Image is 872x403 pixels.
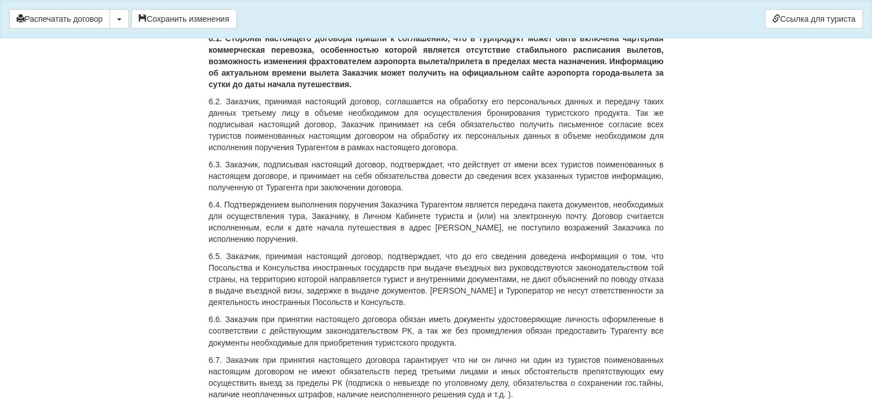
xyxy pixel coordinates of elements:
p: 6.3. Заказчик, подписывая настоящий договор, подтверждает, что действует от имени всех туристов п... [209,159,664,193]
p: 6.6. Заказчик при принятии настоящего договора обязан иметь документы удостоверяющие личность офо... [209,314,664,348]
p: 6.4. Подтверждением выполнения поручения Заказчика Турагентом является передача пакета документов... [209,199,664,245]
a: Ссылка для туриста [765,9,863,29]
button: Распечатать договор [9,9,110,29]
p: 6.5. Заказчик, принимая настоящий договор, подтверждает, что до его сведения доведена информация ... [209,251,664,308]
b: 6.1. Стороны настоящего договора пришли к соглашению, что в турпродукт может быть включена чартер... [209,34,664,89]
button: Сохранить изменения [131,9,237,29]
p: 6.2. Заказчик, принимая настоящий договор, соглашается на обработку его персональных данных и пер... [209,96,664,153]
p: 6.7. Заказчик при принятия настоящего договора гарантирует что ни он лично ни один из туристов по... [209,354,664,400]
